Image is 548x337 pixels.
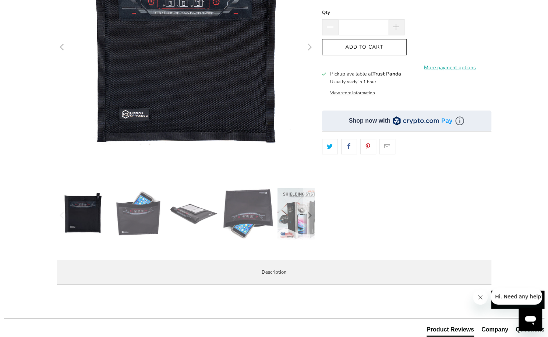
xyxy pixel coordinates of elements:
[322,167,491,192] iframe: Reviews Widget
[167,188,219,239] img: Mission Darkness Non-Window Faraday Bag for Phones - Trust Panda
[57,260,491,285] label: Description
[519,308,542,331] iframe: Button to launch messaging window
[112,188,164,239] img: Mission Darkness Non-Window Faraday Bag for Phones - Trust Panda
[360,139,376,154] a: Share this on Pinterest
[330,79,376,85] small: Usually ready in 1 hour
[481,326,508,334] div: Company
[330,44,399,50] span: Add to Cart
[491,288,542,305] iframe: Message from company
[372,70,401,77] b: Trust Panda
[349,117,390,125] div: Shop now with
[303,188,315,243] button: Next
[516,326,544,334] div: Questions
[330,70,401,78] h3: Pickup available at
[4,5,53,11] span: Hi. Need any help?
[330,90,375,96] button: View store information
[57,188,109,239] img: Mission Darkness Non-Window Faraday Bag for Phones
[277,188,329,239] img: Mission Darkness Non-Window Faraday Bag for Phones - Trust Panda
[341,139,357,154] a: Share this on Facebook
[379,139,395,154] a: Email this to a friend
[223,188,274,239] img: Mission Darkness Non-Window Faraday Bag for Phones - Trust Panda
[427,326,474,334] div: Product Reviews
[57,188,68,243] button: Previous
[322,139,338,154] a: Share this on Twitter
[322,39,407,56] button: Add to Cart
[473,290,488,305] iframe: Close message
[409,64,491,72] a: More payment options
[322,8,404,17] label: Qty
